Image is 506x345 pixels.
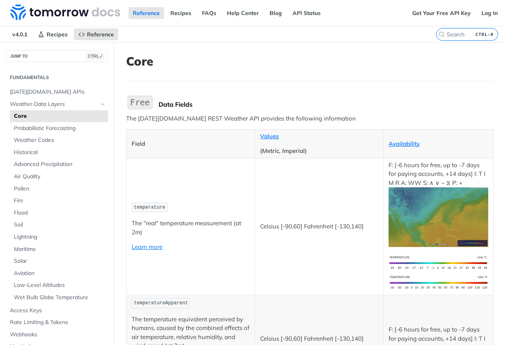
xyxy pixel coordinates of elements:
span: Historical [14,149,106,156]
a: Recipes [34,28,72,40]
span: Maritime [14,245,106,253]
span: Expand image [389,278,488,286]
span: Expand image [389,213,488,221]
span: Lightning [14,233,106,241]
a: [DATE][DOMAIN_NAME] APIs [6,86,108,98]
svg: Search [438,31,445,38]
a: Low-Level Altitudes [10,279,108,291]
a: FAQs [198,7,221,19]
a: Access Keys [6,305,108,317]
h1: Core [126,54,494,68]
a: Rate Limiting & Tokens [6,317,108,328]
a: Availability [389,140,420,147]
a: Webhooks [6,329,108,341]
div: Data Fields [159,100,494,108]
a: Recipes [166,7,196,19]
a: Learn more [132,243,162,251]
a: Soil [10,219,108,231]
a: Reference [74,28,118,40]
a: Core [10,110,108,122]
span: Solar [14,257,106,265]
span: Core [14,112,106,120]
span: Weather Data Layers [10,100,98,108]
a: Probabilistic Forecasting [10,123,108,134]
span: Fire [14,197,106,205]
a: Log In [477,7,502,19]
button: Hide subpages for Weather Data Layers [100,101,106,107]
p: F: [-6 hours for free, up to -7 days for paying accounts, +14 days] I: T I M R A: WW S: ∧ ∨ ~ ⧖ P: + [389,161,488,247]
span: Access Keys [10,307,106,315]
a: Air Quality [10,171,108,183]
a: Maritime [10,243,108,255]
a: API Status [288,7,325,19]
p: The [DATE][DOMAIN_NAME] REST Weather API provides the following information [126,114,494,123]
a: Fire [10,195,108,207]
a: Weather Codes [10,134,108,146]
p: The "real" temperature measurement (at 2m) [132,219,249,237]
p: Celsius [-90,60] Fahrenheit [-130,140] [260,222,378,231]
span: Webhooks [10,331,106,339]
span: Low-Level Altitudes [14,281,106,289]
h2: Fundamentals [6,74,108,81]
a: Flood [10,207,108,219]
a: Help Center [223,7,263,19]
span: Recipes [47,31,68,38]
span: Probabilistic Forecasting [14,124,106,132]
span: Pollen [14,185,106,193]
img: Tomorrow.io Weather API Docs [10,4,120,20]
a: Historical [10,147,108,158]
span: Aviation [14,270,106,277]
span: Weather Codes [14,136,106,144]
span: Wet Bulb Globe Temperature [14,294,106,302]
span: CTRL-/ [86,53,104,59]
button: JUMP TOCTRL-/ [6,50,108,62]
p: Celsius [-90,60] Fahrenheit [-130,140] [260,334,378,343]
a: Lightning [10,231,108,243]
span: Reference [87,31,114,38]
span: Rate Limiting & Tokens [10,319,106,326]
span: Flood [14,209,106,217]
a: Values [260,132,279,140]
a: Reference [128,7,164,19]
span: Advanced Precipitation [14,160,106,168]
a: Pollen [10,183,108,195]
a: Get Your Free API Key [408,7,475,19]
a: Weather Data LayersHide subpages for Weather Data Layers [6,98,108,110]
a: Wet Bulb Globe Temperature [10,292,108,304]
p: (Metric, Imperial) [260,147,378,156]
span: [DATE][DOMAIN_NAME] APIs [10,88,106,96]
span: temperatureApparent [134,300,188,306]
span: temperature [134,205,165,210]
span: Expand image [389,258,488,266]
kbd: CTRL-K [474,30,496,38]
p: Field [132,140,249,149]
a: Blog [265,7,286,19]
a: Solar [10,255,108,267]
span: v4.0.1 [8,28,32,40]
a: Advanced Precipitation [10,158,108,170]
a: Aviation [10,268,108,279]
span: Soil [14,221,106,229]
span: Air Quality [14,173,106,181]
